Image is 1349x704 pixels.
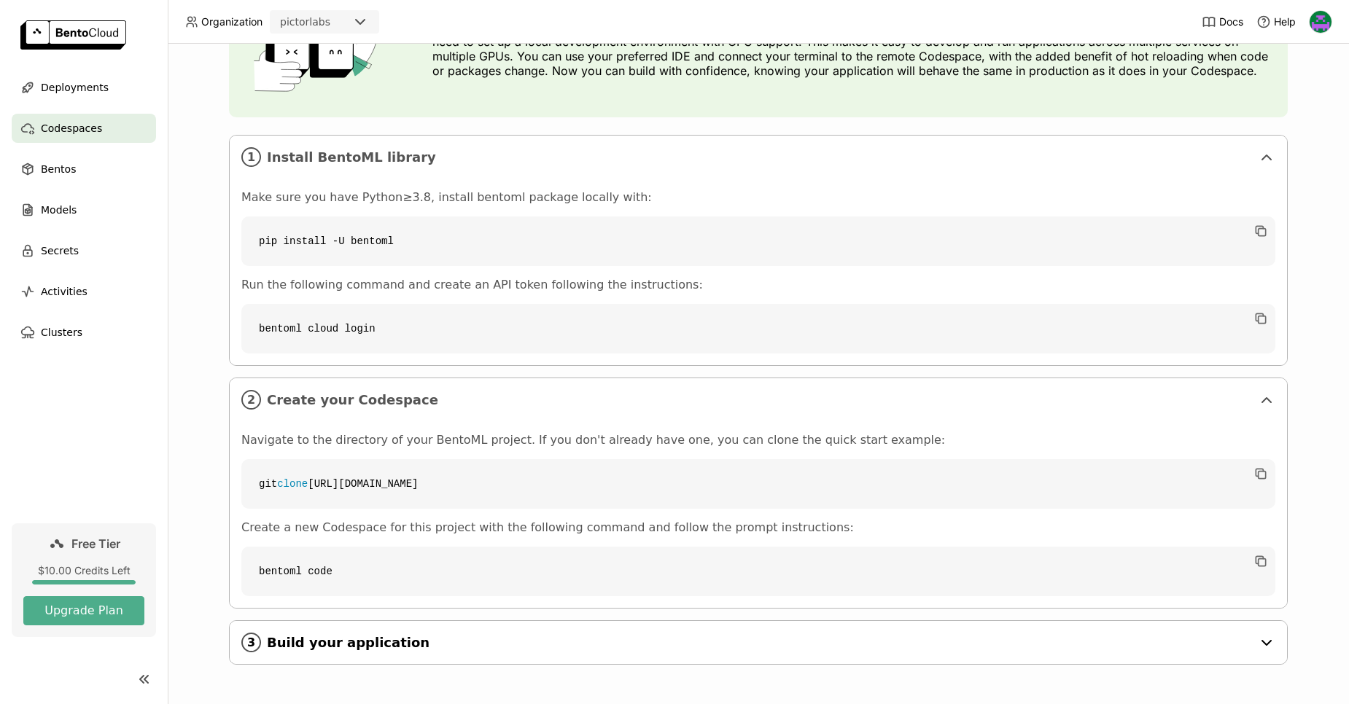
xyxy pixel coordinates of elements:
i: 1 [241,147,261,167]
p: Codespace allows you to develop applications directly in the cloud, with access a variety of inst... [432,20,1276,78]
span: Docs [1219,15,1243,28]
span: Deployments [41,79,109,96]
a: Free Tier$10.00 Credits LeftUpgrade Plan [12,523,156,637]
p: Run the following command and create an API token following the instructions: [241,278,1275,292]
a: Models [12,195,156,224]
span: Organization [201,15,263,28]
a: Clusters [12,318,156,347]
a: Codespaces [12,114,156,143]
input: Selected pictorlabs. [332,15,333,30]
i: 3 [241,633,261,652]
a: Secrets [12,236,156,265]
span: Codespaces [41,120,102,137]
span: Help [1274,15,1296,28]
code: pip install -U bentoml [241,216,1275,266]
img: Francesco Colonnese [1310,11,1331,33]
p: Create a new Codespace for this project with the following command and follow the prompt instruct... [241,520,1275,535]
div: pictorlabs [280,15,330,29]
a: Deployments [12,73,156,102]
div: 2Create your Codespace [230,378,1287,421]
span: Secrets [41,242,79,259]
div: $10.00 Credits Left [23,564,144,577]
div: 3Build your application [230,621,1287,664]
span: Models [41,201,77,219]
code: bentoml cloud login [241,304,1275,353]
span: Build your application [267,635,1252,651]
span: Install BentoML library [267,149,1252,165]
img: logo [20,20,126,50]
p: Navigate to the directory of your BentoML project. If you don't already have one, you can clone t... [241,433,1275,447]
span: clone [277,478,308,490]
a: Docs [1202,15,1243,29]
div: Help [1256,15,1296,29]
span: Bentos [41,160,76,178]
span: Free Tier [71,536,120,551]
i: 2 [241,390,261,410]
div: 1Install BentoML library [230,136,1287,179]
a: Bentos [12,155,156,184]
a: Activities [12,277,156,306]
code: bentoml code [241,547,1275,596]
code: git [URL][DOMAIN_NAME] [241,459,1275,509]
p: Make sure you have Python≥3.8, install bentoml package locally with: [241,190,1275,205]
span: Clusters [41,324,82,341]
button: Upgrade Plan [23,596,144,625]
span: Create your Codespace [267,392,1252,408]
span: Activities [41,283,88,300]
